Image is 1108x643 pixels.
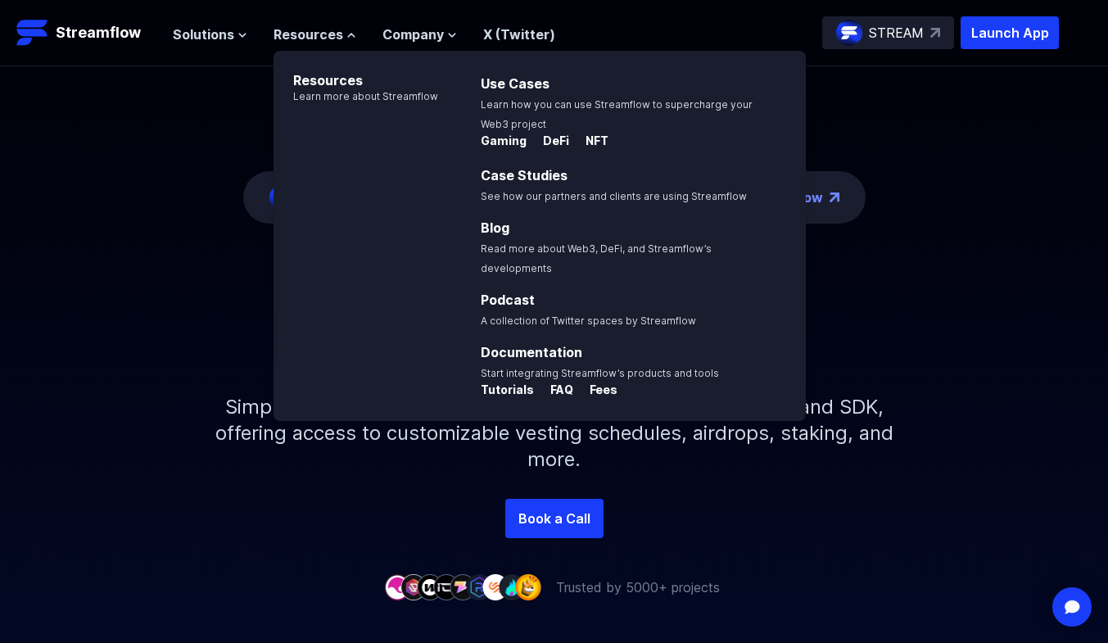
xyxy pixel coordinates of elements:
button: Launch App [961,16,1059,49]
p: Fees [577,382,617,398]
p: Streamflow [56,21,141,44]
a: X (Twitter) [483,26,555,43]
a: Fees [577,383,617,400]
p: Tutorials [481,382,534,398]
a: Documentation [481,344,582,360]
span: Start integrating Streamflow’s products and tools [481,367,719,379]
img: streamflow-logo-circle.png [836,20,862,46]
a: FAQ [537,383,577,400]
img: company-5 [450,574,476,600]
span: A collection of Twitter spaces by Streamflow [481,315,696,327]
p: Learn more about Streamflow [274,90,438,103]
p: Simplify your token distribution with Streamflow's Application and SDK, offering access to custom... [202,368,907,499]
a: STREAM [822,16,954,49]
p: Gaming [481,133,527,149]
button: Company [382,25,457,44]
button: Resources [274,25,356,44]
img: company-8 [499,574,525,600]
img: company-6 [466,574,492,600]
a: Case Studies [481,167,568,183]
a: Streamflow [16,16,156,49]
span: See how our partners and clients are using Streamflow [481,190,747,202]
a: Blog [481,220,509,236]
a: Gaming [481,134,530,151]
img: company-3 [417,574,443,600]
h1: Token management infrastructure [186,263,923,368]
p: DeFi [530,133,569,149]
a: Tutorials [481,383,537,400]
img: Streamflow Logo [16,16,49,49]
img: company-7 [482,574,509,600]
p: STREAM [869,23,924,43]
a: DeFi [530,134,572,151]
a: Book a Call [505,499,604,538]
p: Trusted by 5000+ projects [556,577,720,597]
button: Solutions [173,25,247,44]
p: FAQ [537,382,573,398]
img: streamflow-logo-circle.png [269,184,296,211]
img: top-right-arrow.png [830,192,839,202]
div: Open Intercom Messenger [1052,587,1092,627]
span: Resources [274,25,343,44]
a: Podcast [481,292,535,308]
span: Company [382,25,444,44]
img: company-4 [433,574,459,600]
img: company-9 [515,574,541,600]
span: Read more about Web3, DeFi, and Streamflow’s developments [481,242,712,274]
img: company-2 [400,574,427,600]
p: Resources [274,51,438,90]
span: Solutions [173,25,234,44]
p: NFT [572,133,608,149]
img: company-1 [384,574,410,600]
img: top-right-arrow.svg [930,28,940,38]
span: Learn how you can use Streamflow to supercharge your Web3 project [481,98,753,130]
a: NFT [572,134,608,151]
a: Use Cases [481,75,549,92]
